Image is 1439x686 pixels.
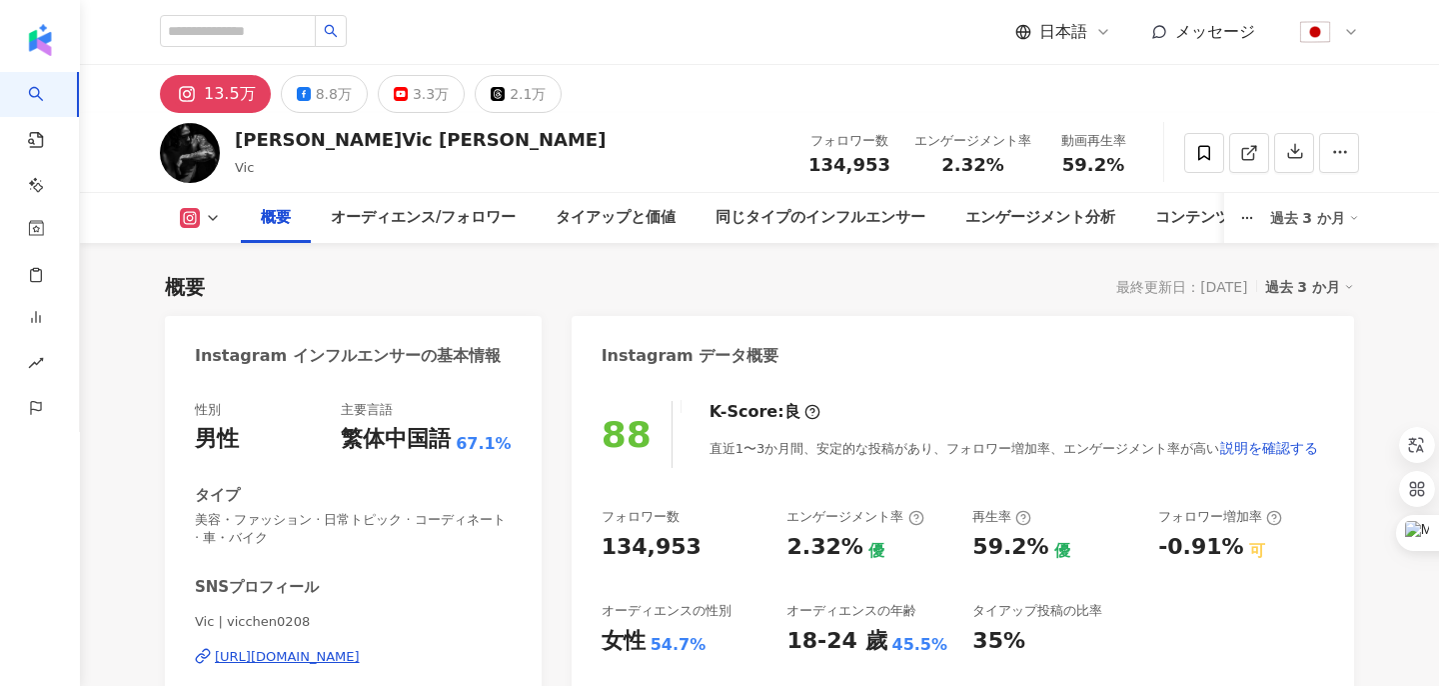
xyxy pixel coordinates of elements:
div: 男性 [195,424,239,455]
div: 134,953 [602,532,702,563]
div: 概要 [165,273,205,301]
div: 女性 [602,626,646,657]
div: オーディエンスの性別 [602,602,731,620]
span: 67.1% [456,433,512,455]
div: 2.32% [786,532,862,563]
div: エンゲージメント率 [914,131,1031,151]
button: 説明を確認する [1219,428,1319,468]
div: Instagram データ概要 [602,345,779,367]
div: 35% [972,626,1025,657]
div: タイプ [195,485,240,506]
div: 8.8万 [316,80,352,108]
div: SNSプロフィール [195,577,319,598]
div: 動画再生率 [1055,131,1131,151]
span: Vic [235,160,254,175]
img: logo icon [24,24,56,56]
span: rise [28,343,44,388]
div: 過去 3 か月 [1265,274,1355,300]
span: Vic | vicchen0208 [195,613,512,631]
div: -0.91% [1158,532,1243,563]
div: 54.7% [651,634,707,656]
div: K-Score : [710,401,820,423]
div: フォロワー増加率 [1158,508,1282,526]
div: 性別 [195,401,221,419]
div: 同じタイプのインフルエンサー [716,206,925,230]
a: search [28,72,68,288]
div: オーディエンス/フォロワー [331,206,516,230]
button: 8.8万 [281,75,368,113]
div: タイアップ投稿の比率 [972,602,1102,620]
div: 可 [1249,540,1265,562]
span: search [324,24,338,38]
div: エンゲージメント分析 [965,206,1115,230]
div: オーディエンスの年齢 [786,602,916,620]
div: 3.3万 [413,80,449,108]
span: 59.2% [1062,155,1124,175]
span: 美容・ファッション · 日常トピック · コーディネート · 車・バイク [195,511,512,547]
div: 繁体中国語 [341,424,451,455]
div: Instagram インフルエンサーの基本情報 [195,345,501,367]
span: 134,953 [808,154,890,175]
button: 2.1万 [475,75,562,113]
div: 13.5万 [204,80,256,108]
div: 最終更新日：[DATE] [1116,279,1247,295]
div: エンゲージメント率 [786,508,923,526]
img: KOL Avatar [160,123,220,183]
img: flag-Japan-800x800.png [1296,13,1334,51]
div: 45.5% [892,634,948,656]
div: 優 [868,540,884,562]
span: 2.32% [941,155,1003,175]
a: [URL][DOMAIN_NAME] [195,648,512,666]
div: フォロワー数 [602,508,680,526]
div: タイアップと価値 [556,206,676,230]
div: 18-24 歲 [786,626,886,657]
div: 優 [1054,540,1070,562]
div: 良 [784,401,800,423]
div: 概要 [261,206,291,230]
button: 13.5万 [160,75,271,113]
div: 再生率 [972,508,1031,526]
div: 59.2% [972,532,1048,563]
div: コンテンツ内容分析 [1155,206,1290,230]
span: 説明を確認する [1220,440,1318,456]
div: [PERSON_NAME]Vic [PERSON_NAME] [235,127,606,152]
span: 日本語 [1039,21,1087,43]
div: フォロワー数 [808,131,890,151]
span: メッセージ [1175,22,1255,41]
button: 3.3万 [378,75,465,113]
div: 主要言語 [341,401,393,419]
div: 過去 3 か月 [1270,202,1360,234]
div: 88 [602,414,652,455]
div: 2.1万 [510,80,546,108]
div: [URL][DOMAIN_NAME] [215,648,360,666]
div: 直近1〜3か月間、安定的な投稿があり、フォロワー増加率、エンゲージメント率が高い [710,428,1320,468]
